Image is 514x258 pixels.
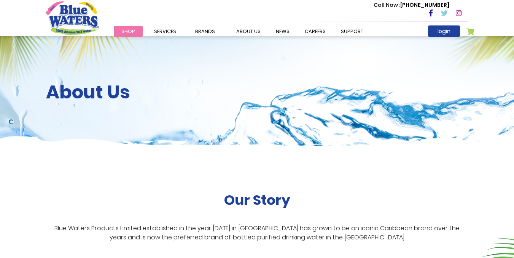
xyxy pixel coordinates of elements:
a: about us [229,26,268,37]
span: Brands [195,28,215,35]
a: support [333,26,371,37]
a: login [428,25,460,37]
p: [PHONE_NUMBER] [374,1,449,9]
p: Blue Waters Products Limited established in the year [DATE] in [GEOGRAPHIC_DATA] has grown to be ... [46,224,468,242]
h2: Our Story [224,192,290,208]
span: Shop [121,28,135,35]
a: News [268,26,297,37]
a: store logo [46,1,99,35]
a: careers [297,26,333,37]
span: Services [154,28,176,35]
h2: About Us [46,81,468,103]
span: Call Now : [374,1,400,9]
